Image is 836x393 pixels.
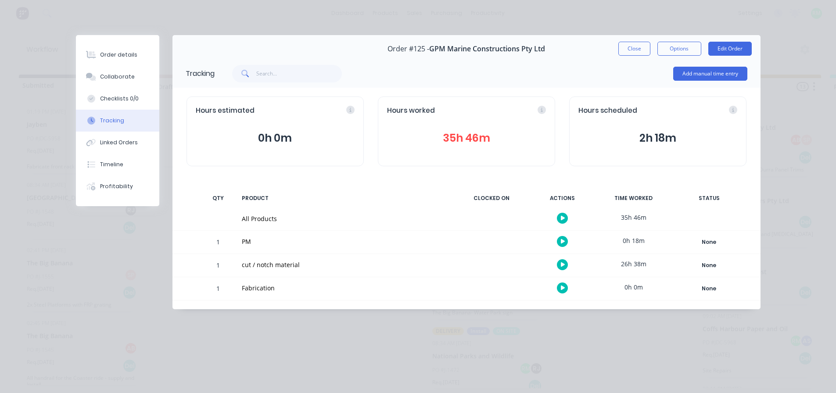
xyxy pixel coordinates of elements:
[601,277,667,297] div: 0h 0m
[673,67,747,81] button: Add manual time entry
[76,154,159,175] button: Timeline
[657,42,701,56] button: Options
[100,73,135,81] div: Collaborate
[205,232,231,254] div: 1
[388,45,429,53] span: Order #125 -
[76,175,159,197] button: Profitability
[678,236,741,248] div: None
[601,189,667,207] div: TIME WORKED
[100,182,133,190] div: Profitability
[429,45,545,53] span: GPM Marine Constructions Pty Ltd
[205,279,231,300] div: 1
[100,51,137,59] div: Order details
[601,231,667,250] div: 0h 18m
[76,44,159,66] button: Order details
[76,88,159,110] button: Checklists 0/0
[256,65,342,82] input: Search...
[806,363,827,384] iframe: Intercom live chat
[387,106,435,116] span: Hours worked
[100,95,139,103] div: Checklists 0/0
[678,260,741,271] div: None
[242,237,448,246] div: PM
[242,283,448,293] div: Fabrication
[242,260,448,269] div: cut / notch material
[76,132,159,154] button: Linked Orders
[601,207,667,227] div: 35h 46m
[100,139,138,146] div: Linked Orders
[205,255,231,277] div: 1
[186,68,215,79] div: Tracking
[196,130,355,146] button: 0h 0m
[100,161,123,168] div: Timeline
[678,283,741,294] div: None
[677,236,741,248] button: None
[677,259,741,272] button: None
[237,189,453,207] div: PRODUCT
[196,106,255,116] span: Hours estimated
[100,117,124,125] div: Tracking
[618,42,650,56] button: Close
[530,189,596,207] div: ACTIONS
[578,106,637,116] span: Hours scheduled
[205,189,231,207] div: QTY
[242,214,448,223] div: All Products
[387,130,546,146] button: 35h 46m
[677,282,741,295] button: None
[708,42,752,56] button: Edit Order
[578,130,737,146] button: 2h 18m
[76,66,159,88] button: Collaborate
[76,110,159,132] button: Tracking
[672,189,746,207] div: STATUS
[459,189,524,207] div: CLOCKED ON
[601,254,667,274] div: 26h 38m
